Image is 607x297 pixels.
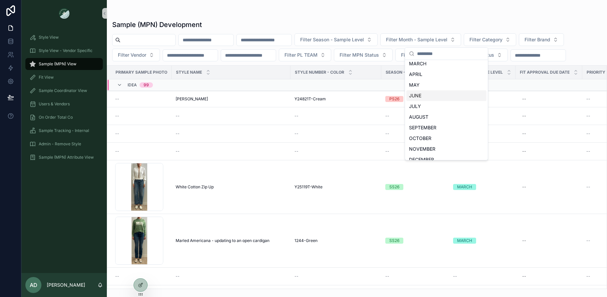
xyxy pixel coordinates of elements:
[115,96,119,102] span: --
[453,184,512,190] a: MARCH
[25,138,103,150] a: Admin - Remove Style
[176,238,286,243] a: Marled Americana - updating to an open cardigan
[294,149,298,154] span: --
[176,238,269,243] span: Marled Americana - updating to an open cardigan
[406,90,486,101] div: JUNE
[39,101,70,107] span: Users & Vendors
[385,96,445,102] a: PS26
[385,274,445,279] a: --
[128,82,137,88] span: Idea
[176,113,180,119] span: --
[47,282,85,288] p: [PERSON_NAME]
[586,131,590,136] span: --
[406,69,486,80] div: APRIL
[115,96,168,102] a: --
[176,131,180,136] span: --
[39,155,94,160] span: Sample (MPN) Attribute View
[294,149,377,154] a: --
[176,149,180,154] span: --
[39,141,81,147] span: Admin - Remove Style
[525,36,550,43] span: Filter Brand
[389,238,399,244] div: SS26
[520,235,578,246] a: --
[294,184,323,190] span: Y25119T-White
[406,80,486,90] div: MAY
[453,238,512,244] a: MARCH
[294,131,377,136] a: --
[115,113,119,119] span: --
[520,271,578,282] a: --
[385,131,445,136] a: --
[284,52,318,58] span: Filter PL TEAM
[385,149,445,154] a: --
[522,274,526,279] div: --
[115,131,119,136] span: --
[340,52,379,58] span: Filter MPN Status
[176,70,202,75] span: Style Name
[294,113,298,119] span: --
[176,274,286,279] a: --
[112,20,202,29] h1: Sample (MPN) Development
[39,61,76,67] span: Sample (MPN) View
[522,238,526,243] div: --
[39,88,87,93] span: Sample Coordinator View
[176,149,286,154] a: --
[520,70,570,75] span: Fit Approval Due Date
[294,274,298,279] span: --
[25,31,103,43] a: Style View
[334,49,393,61] button: Select Button
[385,149,389,154] span: --
[25,71,103,83] a: Fit View
[380,33,461,46] button: Select Button
[59,8,69,19] img: App logo
[406,58,486,69] div: MARCH
[385,113,445,119] a: --
[385,131,389,136] span: --
[586,274,590,279] span: --
[406,154,486,165] div: DECEMBER
[406,144,486,154] div: NOVEMBER
[522,113,526,119] div: --
[586,113,590,119] span: --
[39,115,73,120] span: On Order Total Co
[294,96,377,102] a: Y24821T-Cream
[389,184,399,190] div: SS26
[385,184,445,190] a: SS26
[112,49,160,61] button: Select Button
[587,70,605,75] span: PRIORITY
[30,281,37,289] span: AD
[294,33,378,46] button: Select Button
[176,96,208,102] span: [PERSON_NAME]
[469,36,502,43] span: Filter Category
[453,274,512,279] a: --
[294,238,377,243] a: 1244-Green
[300,36,364,43] span: Filter Season - Sample Level
[39,128,89,133] span: Sample Tracking - Internal
[294,96,326,102] span: Y24821T-Cream
[25,58,103,70] a: Sample (MPN) View
[176,131,286,136] a: --
[586,96,590,102] span: --
[406,133,486,144] div: OCTOBER
[39,35,59,40] span: Style View
[39,48,92,53] span: Style View - Vendor Specific
[520,128,578,139] a: --
[115,131,168,136] a: --
[385,274,389,279] span: --
[176,184,214,190] span: White Cotton Zip Up
[389,96,399,102] div: PS26
[522,131,526,136] div: --
[464,33,516,46] button: Select Button
[176,113,286,119] a: --
[586,184,590,190] span: --
[279,49,331,61] button: Select Button
[586,149,590,154] span: --
[406,112,486,122] div: AUGUST
[115,149,168,154] a: --
[586,238,590,243] span: --
[25,98,103,110] a: Users & Vendors
[386,70,436,75] span: Season - Sample Level
[519,33,564,46] button: Select Button
[294,274,377,279] a: --
[115,274,168,279] a: --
